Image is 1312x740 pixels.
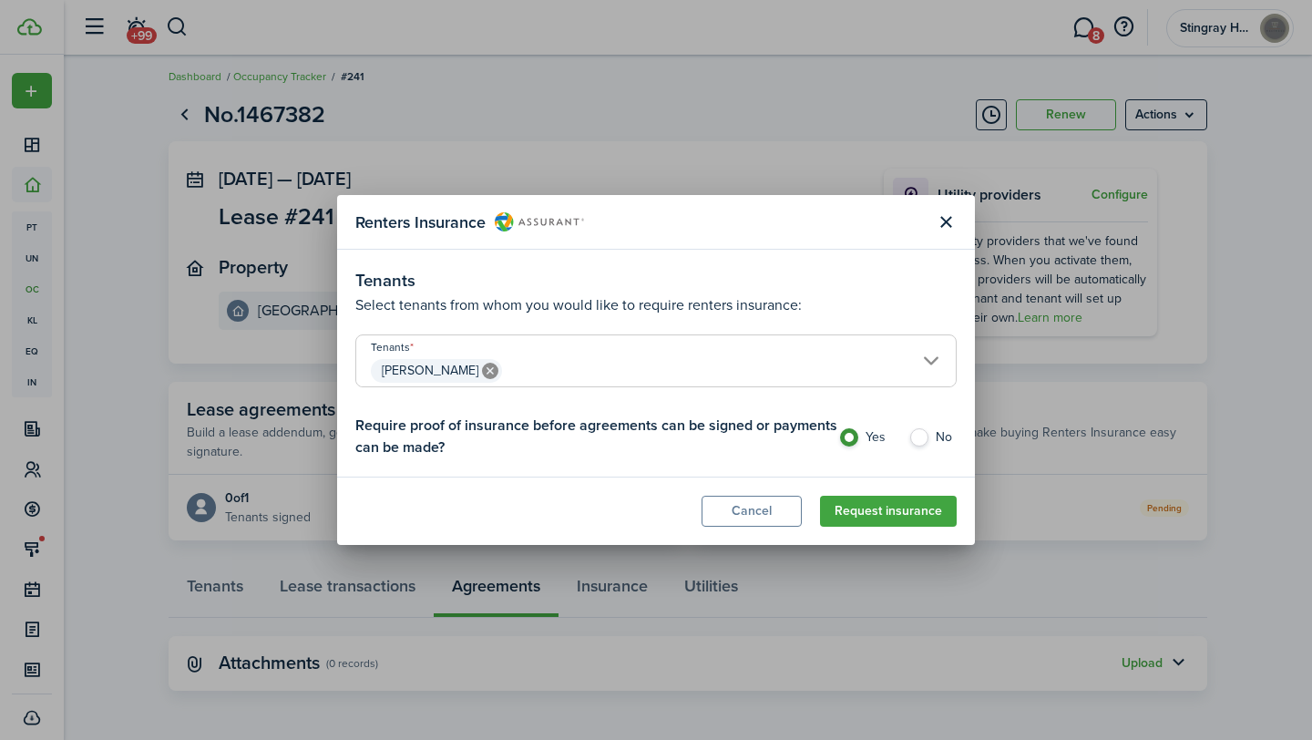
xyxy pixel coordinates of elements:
[702,496,802,527] button: Cancel
[908,428,957,456] label: No
[838,428,890,456] label: Yes
[930,207,961,238] button: Close modal
[495,212,584,231] img: Renters Insurance
[355,204,926,240] modal-title: Renters Insurance
[355,415,838,458] h4: Require proof of insurance before agreements can be signed or payments can be made?
[355,268,957,293] h3: Tenants
[820,496,957,527] button: Request insurance
[355,294,957,316] p: Select tenants from whom you would like to require renters insurance:
[382,361,478,380] span: [PERSON_NAME]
